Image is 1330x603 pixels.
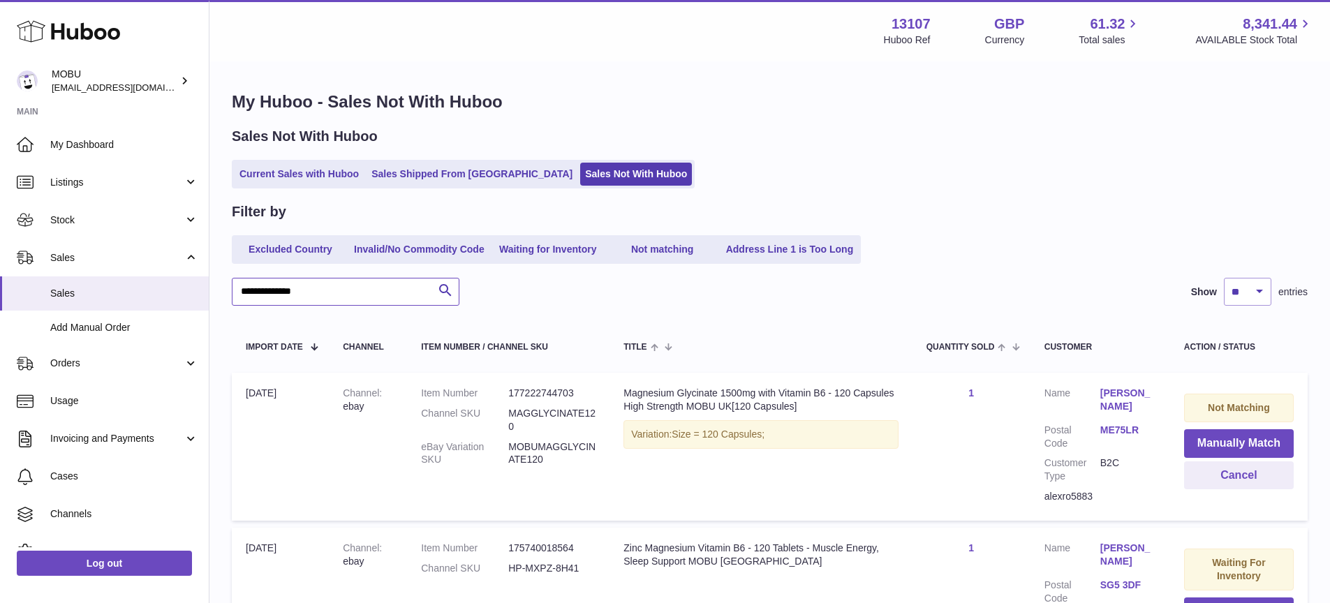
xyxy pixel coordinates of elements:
[17,551,192,576] a: Log out
[50,357,184,370] span: Orders
[968,387,974,399] a: 1
[672,429,764,440] span: Size = 120 Capsules;
[1100,424,1156,437] a: ME75LR
[232,202,286,221] h2: Filter by
[1090,15,1125,33] span: 61.32
[1079,15,1141,47] a: 61.32 Total sales
[508,440,596,467] dd: MOBUMAGGLYCINATE120
[421,542,508,555] dt: Item Number
[623,420,898,449] div: Variation:
[50,214,184,227] span: Stock
[1278,285,1308,299] span: entries
[235,238,346,261] a: Excluded Country
[508,387,596,400] dd: 177222744703
[232,91,1308,113] h1: My Huboo - Sales Not With Huboo
[17,70,38,91] img: mo@mobu.co.uk
[508,542,596,555] dd: 175740018564
[421,343,596,352] div: Item Number / Channel SKU
[343,542,393,568] div: ebay
[421,387,508,400] dt: Item Number
[1044,542,1100,572] dt: Name
[1044,424,1100,450] dt: Postal Code
[50,287,198,300] span: Sales
[1044,387,1100,417] dt: Name
[1195,33,1313,47] span: AVAILABLE Stock Total
[1191,285,1217,299] label: Show
[50,507,198,521] span: Channels
[1208,402,1270,413] strong: Not Matching
[50,432,184,445] span: Invoicing and Payments
[1184,343,1294,352] div: Action / Status
[884,33,931,47] div: Huboo Ref
[52,82,205,93] span: [EMAIL_ADDRESS][DOMAIN_NAME]
[623,542,898,568] div: Zinc Magnesium Vitamin B6 - 120 Tablets - Muscle Energy, Sleep Support MOBU [GEOGRAPHIC_DATA]
[367,163,577,186] a: Sales Shipped From [GEOGRAPHIC_DATA]
[1044,456,1100,483] dt: Customer Type
[50,176,184,189] span: Listings
[421,562,508,575] dt: Channel SKU
[1044,490,1156,503] div: alexro5883
[926,343,995,352] span: Quantity Sold
[343,343,393,352] div: Channel
[52,68,177,94] div: MOBU
[968,542,974,553] a: 1
[50,138,198,151] span: My Dashboard
[1100,456,1156,483] dd: B2C
[232,373,329,521] td: [DATE]
[232,127,378,146] h2: Sales Not With Huboo
[508,562,596,575] dd: HP-MXPZ-8H41
[1184,461,1294,490] button: Cancel
[721,238,859,261] a: Address Line 1 is Too Long
[623,387,898,413] div: Magnesium Glycinate 1500mg with Vitamin B6 - 120 Capsules High Strength MOBU UK[120 Capsules]
[1243,15,1297,33] span: 8,341.44
[1044,343,1156,352] div: Customer
[50,545,198,558] span: Settings
[607,238,718,261] a: Not matching
[1100,542,1156,568] a: [PERSON_NAME]
[1100,579,1156,592] a: SG5 3DF
[1184,429,1294,458] button: Manually Match
[508,407,596,433] dd: MAGGLYCINATE120
[235,163,364,186] a: Current Sales with Huboo
[1195,15,1313,47] a: 8,341.44 AVAILABLE Stock Total
[246,343,303,352] span: Import date
[1100,387,1156,413] a: [PERSON_NAME]
[580,163,692,186] a: Sales Not With Huboo
[492,238,604,261] a: Waiting for Inventory
[50,394,198,408] span: Usage
[421,440,508,467] dt: eBay Variation SKU
[1212,557,1265,581] strong: Waiting For Inventory
[343,542,382,553] strong: Channel
[50,470,198,483] span: Cases
[50,321,198,334] span: Add Manual Order
[1079,33,1141,47] span: Total sales
[623,343,646,352] span: Title
[892,15,931,33] strong: 13107
[343,387,393,413] div: ebay
[421,407,508,433] dt: Channel SKU
[994,15,1024,33] strong: GBP
[50,251,184,265] span: Sales
[985,33,1025,47] div: Currency
[343,387,382,399] strong: Channel
[349,238,489,261] a: Invalid/No Commodity Code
